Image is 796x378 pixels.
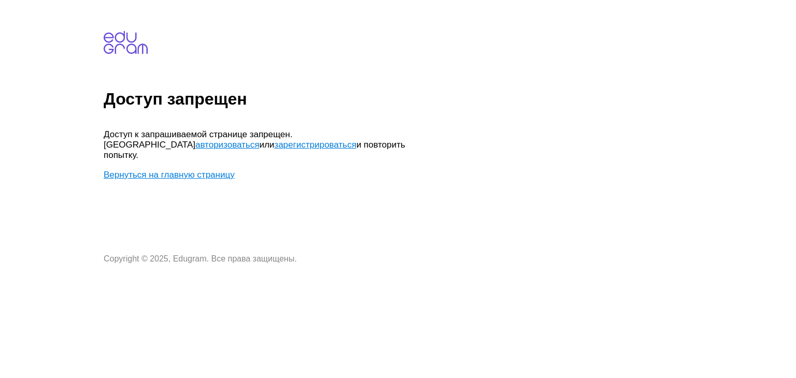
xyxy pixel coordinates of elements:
[274,140,356,150] a: зарегистрироваться
[104,90,792,109] h1: Доступ запрещен
[195,140,259,150] a: авторизоваться
[104,31,148,54] img: edugram.com
[104,129,415,161] p: Доступ к запрашиваемой странице запрещен. [GEOGRAPHIC_DATA] или и повторить попытку.
[104,170,235,180] a: Вернуться на главную страницу
[104,254,415,264] p: Copyright © 2025, Edugram. Все права защищены.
